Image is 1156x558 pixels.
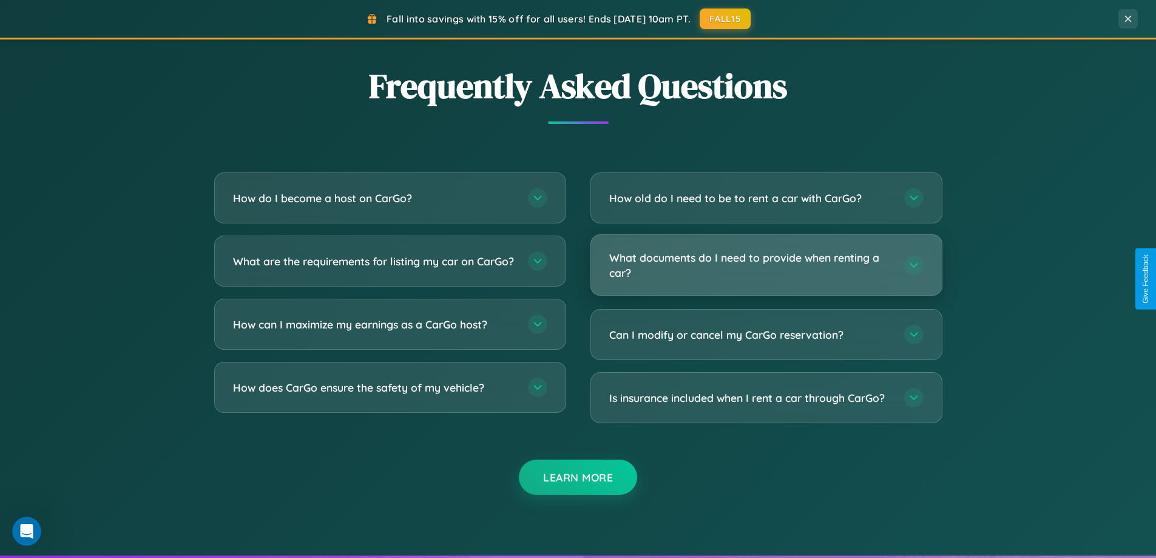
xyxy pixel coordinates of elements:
button: Learn More [519,460,637,495]
button: FALL15 [700,9,751,29]
h3: How can I maximize my earnings as a CarGo host? [233,317,516,332]
h3: How do I become a host on CarGo? [233,191,516,206]
h2: Frequently Asked Questions [214,63,942,109]
h3: What are the requirements for listing my car on CarGo? [233,254,516,269]
h3: How does CarGo ensure the safety of my vehicle? [233,380,516,395]
iframe: Intercom live chat [12,517,41,546]
span: Fall into savings with 15% off for all users! Ends [DATE] 10am PT. [387,13,691,25]
h3: Can I modify or cancel my CarGo reservation? [609,327,892,342]
h3: Is insurance included when I rent a car through CarGo? [609,390,892,406]
h3: What documents do I need to provide when renting a car? [609,250,892,280]
h3: How old do I need to be to rent a car with CarGo? [609,191,892,206]
div: Give Feedback [1141,254,1150,304]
